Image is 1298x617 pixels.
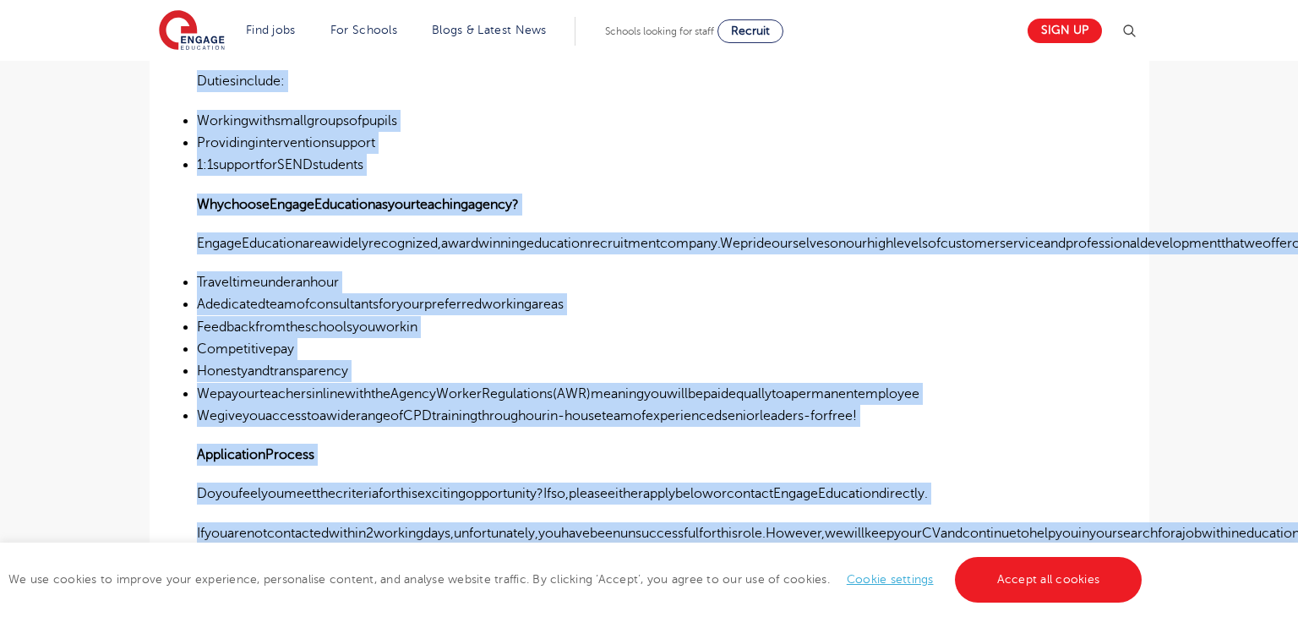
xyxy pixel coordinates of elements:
[197,338,1102,360] li: Competitivepay
[197,70,1102,92] p: Dutiesinclude:
[717,19,783,43] a: Recruit
[197,405,1102,427] li: WegiveyouaccesstoawiderangeofCPDtrainingthroughourin-houseteamofexperiencedseniorleaders-forfree!
[197,293,1102,315] li: Adedicatedteamofconsultantsforyourpreferredworkingareas
[197,316,1102,338] li: Feedbackfromtheschoolsyouworkin
[197,483,1102,505] p: Doyoufeelyoumeetthecriteriaforthisexcitingopportunity?Ifso,pleaseeitherapplybeloworcontactEngageE...
[847,573,934,586] a: Cookie settings
[197,132,1102,154] li: Providinginterventionsupport
[197,232,1102,254] p: EngageEducationareawidelyrecognized,awardwinningeducationrecruitmentcompany.Weprideourselvesonour...
[8,573,1146,586] span: We use cookies to improve your experience, personalise content, and analyse website traffic. By c...
[197,197,519,212] strong: WhychooseEngageEducationasyourteachingagency?
[197,154,1102,176] li: 1:1supportforSENDstudents
[159,10,225,52] img: Engage Education
[432,24,547,36] a: Blogs & Latest News
[1028,19,1102,43] a: Sign up
[197,110,1102,132] li: Workingwithsmallgroupsofpupils
[955,557,1143,603] a: Accept all cookies
[197,383,1102,405] li: WepayourteachersinlinewiththeAgencyWorkerRegulations(AWR)meaningyouwillbepaidequallytoapermanente...
[197,360,1102,382] li: Honestyandtransparency
[605,25,714,37] span: Schools looking for staff
[197,271,1102,293] li: Traveltimeunderanhour
[731,25,770,37] span: Recruit
[246,24,296,36] a: Find jobs
[197,522,1102,544] p: Ifyouarenotcontactedwithin2workingdays,unfortunately,youhavebeenunsuccessfulforthisrole.However,w...
[330,24,397,36] a: For Schools
[197,447,314,462] strong: ApplicationProcess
